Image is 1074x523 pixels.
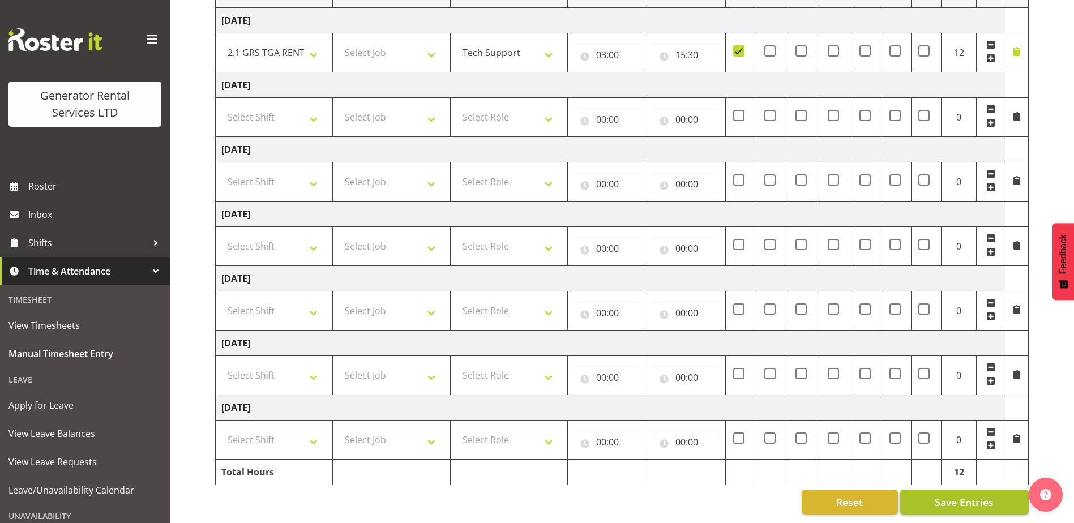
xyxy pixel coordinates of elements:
td: [DATE] [216,201,1005,226]
td: [DATE] [216,136,1005,162]
span: View Leave Balances [8,425,161,442]
td: [DATE] [216,265,1005,291]
span: Manual Timesheet Entry [8,345,161,362]
span: Feedback [1058,234,1068,274]
td: 0 [942,97,977,136]
div: Timesheet [3,288,167,311]
input: Click to select... [574,431,641,453]
input: Click to select... [653,302,720,324]
input: Click to select... [574,173,641,195]
input: Click to select... [574,237,641,260]
td: [DATE] [216,330,1005,355]
td: Total Hours [216,459,333,485]
a: Apply for Leave [3,391,167,419]
input: Click to select... [653,44,720,66]
input: Click to select... [653,431,720,453]
td: [DATE] [216,72,1005,97]
span: Roster [28,178,164,195]
td: 0 [942,420,977,459]
span: Save Entries [935,495,994,509]
td: 12 [942,33,977,72]
span: Apply for Leave [8,397,161,414]
td: 0 [942,291,977,330]
td: 0 [942,355,977,395]
td: 12 [942,459,977,485]
input: Click to select... [653,108,720,131]
span: Time & Attendance [28,263,147,280]
span: View Timesheets [8,317,161,334]
a: Manual Timesheet Entry [3,340,167,368]
a: View Timesheets [3,311,167,340]
span: Inbox [28,206,164,223]
input: Click to select... [653,237,720,260]
a: View Leave Requests [3,448,167,476]
img: Rosterit website logo [8,28,102,51]
span: Shifts [28,234,147,251]
td: 0 [942,162,977,201]
button: Save Entries [900,490,1029,515]
td: [DATE] [216,7,1005,33]
input: Click to select... [653,173,720,195]
span: Reset [836,495,863,509]
button: Reset [802,490,898,515]
img: help-xxl-2.png [1040,489,1051,500]
span: View Leave Requests [8,453,161,470]
input: Click to select... [574,366,641,389]
button: Feedback - Show survey [1052,223,1074,300]
div: Leave [3,368,167,391]
div: Generator Rental Services LTD [20,87,150,121]
td: [DATE] [216,395,1005,420]
input: Click to select... [653,366,720,389]
input: Click to select... [574,108,641,131]
a: Leave/Unavailability Calendar [3,476,167,504]
input: Click to select... [574,302,641,324]
a: View Leave Balances [3,419,167,448]
input: Click to select... [574,44,641,66]
td: 0 [942,226,977,265]
span: Leave/Unavailability Calendar [8,482,161,499]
